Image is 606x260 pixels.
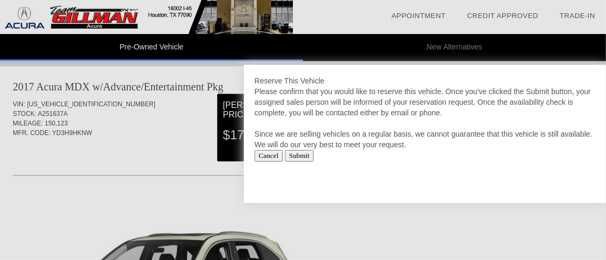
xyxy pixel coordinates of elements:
[467,12,538,20] a: Credit Approved
[285,150,314,162] input: Submit
[255,76,595,86] div: Reserve This Vehicle
[255,86,595,150] div: Please confirm that you would like to reserve this vehicle. Once you've clicked the Submit button...
[560,12,595,20] a: Trade-In
[255,150,283,162] input: Cancel
[391,12,446,20] a: Appointment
